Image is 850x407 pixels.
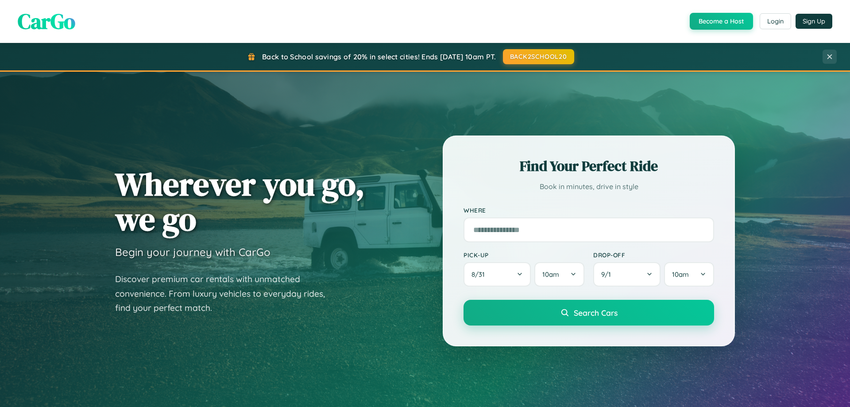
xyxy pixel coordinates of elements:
span: 8 / 31 [471,270,489,279]
p: Book in minutes, drive in style [464,180,714,193]
button: 9/1 [593,262,661,287]
span: Search Cars [574,308,618,318]
span: 10am [672,270,689,279]
p: Discover premium car rentals with unmatched convenience. From luxury vehicles to everyday rides, ... [115,272,336,315]
h2: Find Your Perfect Ride [464,156,714,176]
h3: Begin your journey with CarGo [115,245,270,259]
button: Search Cars [464,300,714,326]
label: Where [464,206,714,214]
button: 10am [534,262,584,287]
button: Become a Host [690,13,753,30]
button: Login [760,13,791,29]
span: 9 / 1 [601,270,615,279]
h1: Wherever you go, we go [115,167,365,236]
button: BACK2SCHOOL20 [503,49,574,64]
label: Drop-off [593,251,714,259]
button: 8/31 [464,262,531,287]
span: Back to School savings of 20% in select cities! Ends [DATE] 10am PT. [262,52,496,61]
label: Pick-up [464,251,584,259]
span: 10am [542,270,559,279]
button: 10am [664,262,714,287]
button: Sign Up [796,14,832,29]
span: CarGo [18,7,75,36]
